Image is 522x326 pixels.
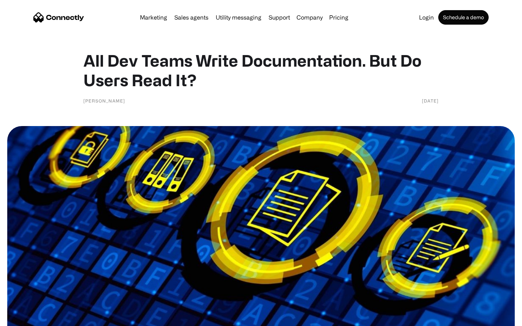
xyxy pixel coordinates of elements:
[33,12,84,23] a: home
[7,313,43,323] aside: Language selected: English
[83,97,125,104] div: [PERSON_NAME]
[14,313,43,323] ul: Language list
[83,51,439,90] h1: All Dev Teams Write Documentation. But Do Users Read It?
[297,12,323,22] div: Company
[326,14,351,20] a: Pricing
[137,14,170,20] a: Marketing
[422,97,439,104] div: [DATE]
[294,12,325,22] div: Company
[438,10,489,25] a: Schedule a demo
[171,14,211,20] a: Sales agents
[213,14,264,20] a: Utility messaging
[266,14,293,20] a: Support
[416,14,437,20] a: Login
